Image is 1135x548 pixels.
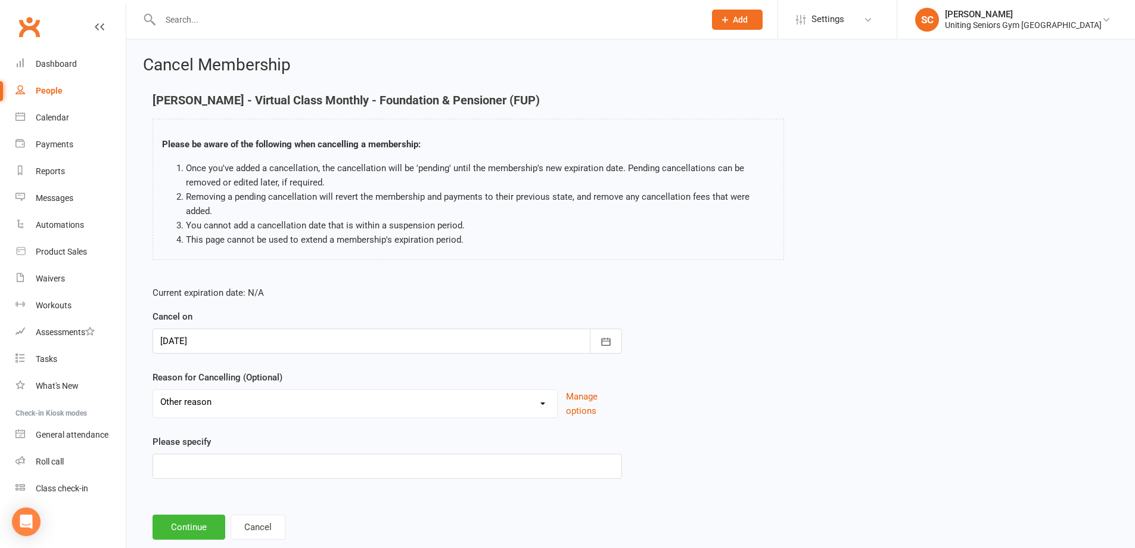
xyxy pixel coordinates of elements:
[36,484,88,493] div: Class check-in
[36,274,65,283] div: Waivers
[36,430,108,439] div: General attendance
[15,448,126,475] a: Roll call
[15,51,126,78] a: Dashboard
[143,56,1118,75] h2: Cancel Membership
[157,11,696,28] input: Search...
[36,301,71,310] div: Workouts
[153,94,784,107] h4: [PERSON_NAME] - Virtual Class Monthly - Foundation & Pensioner (FUP)
[36,381,79,391] div: What's New
[945,9,1102,20] div: [PERSON_NAME]
[945,20,1102,30] div: Uniting Seniors Gym [GEOGRAPHIC_DATA]
[36,193,73,203] div: Messages
[15,319,126,346] a: Assessments
[15,373,126,400] a: What's New
[36,327,95,337] div: Assessments
[15,185,126,212] a: Messages
[36,166,65,176] div: Reports
[733,15,748,24] span: Add
[811,6,844,33] span: Settings
[36,247,87,256] div: Product Sales
[231,515,285,540] button: Cancel
[36,457,64,466] div: Roll call
[36,354,57,364] div: Tasks
[186,190,775,218] li: Removing a pending cancellation will revert the membership and payments to their previous state, ...
[15,292,126,319] a: Workouts
[915,8,939,32] div: SC
[712,10,763,30] button: Add
[566,389,621,418] button: Manage options
[186,233,775,247] li: This page cannot be used to extend a membership's expiration period.
[15,131,126,158] a: Payments
[36,86,63,95] div: People
[14,12,44,42] a: Clubworx
[36,113,69,122] div: Calendar
[153,370,282,385] label: Reason for Cancelling (Optional)
[15,265,126,292] a: Waivers
[153,435,211,449] label: Please specify
[153,309,192,324] label: Cancel on
[162,139,421,150] strong: Please be aware of the following when cancelling a membership:
[15,346,126,373] a: Tasks
[36,140,73,149] div: Payments
[15,212,126,239] a: Automations
[36,220,84,230] div: Automations
[186,218,775,233] li: You cannot add a cancellation date that is within a suspension period.
[153,515,225,540] button: Continue
[15,422,126,448] a: General attendance kiosk mode
[15,158,126,185] a: Reports
[12,507,41,536] div: Open Intercom Messenger
[15,475,126,502] a: Class kiosk mode
[15,78,126,104] a: People
[186,161,775,190] li: Once you've added a cancellation, the cancellation will be 'pending' until the membership's new e...
[153,286,622,300] p: Current expiration date: N/A
[15,239,126,265] a: Product Sales
[15,104,126,131] a: Calendar
[36,59,77,69] div: Dashboard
